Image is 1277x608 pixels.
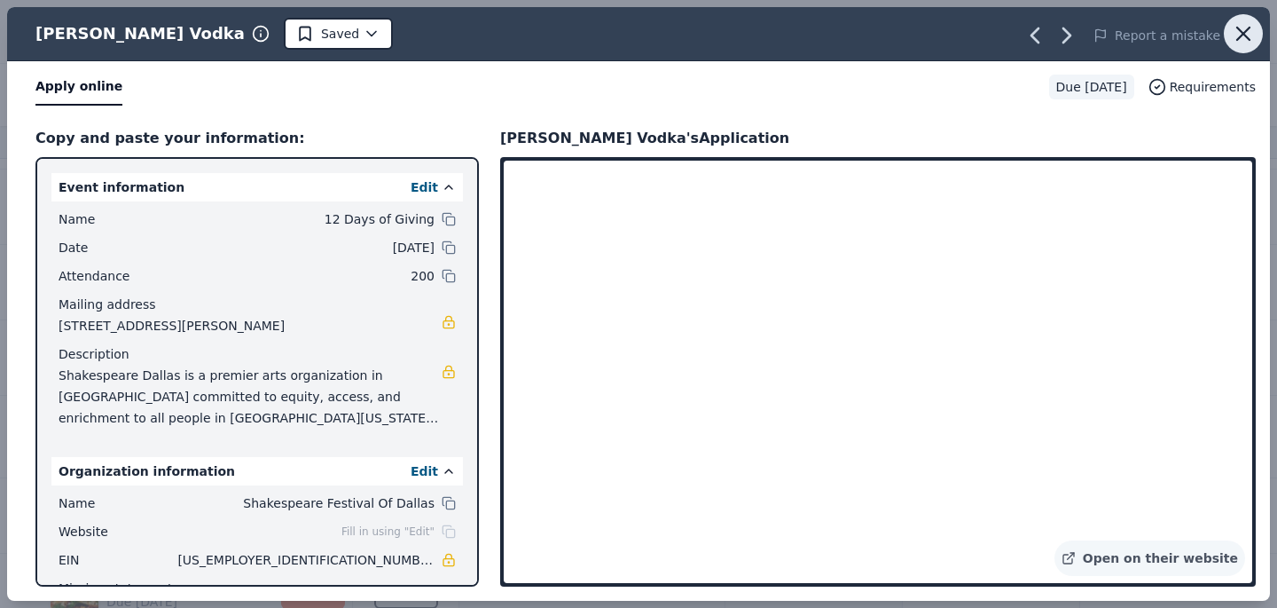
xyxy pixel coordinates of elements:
[177,209,435,230] span: 12 Days of Giving
[1049,75,1134,99] div: Due [DATE]
[51,457,463,486] div: Organization information
[51,173,463,201] div: Event information
[1093,25,1220,46] button: Report a mistake
[284,18,393,50] button: Saved
[59,237,177,258] span: Date
[500,127,789,150] div: [PERSON_NAME] Vodka's Application
[341,525,435,539] span: Fill in using "Edit"
[59,209,177,230] span: Name
[59,521,177,542] span: Website
[177,265,435,287] span: 200
[177,493,435,514] span: Shakespeare Festival Of Dallas
[35,127,479,150] div: Copy and paste your information:
[411,461,438,482] button: Edit
[59,265,177,287] span: Attendance
[59,294,456,315] div: Mailing address
[177,549,435,571] span: [US_EMPLOYER_IDENTIFICATION_NUMBER]
[177,237,435,258] span: [DATE]
[1054,541,1245,576] a: Open on their website
[35,68,122,106] button: Apply online
[411,177,438,198] button: Edit
[59,493,177,514] span: Name
[59,315,442,336] span: [STREET_ADDRESS][PERSON_NAME]
[321,23,359,44] span: Saved
[59,343,456,365] div: Description
[1170,76,1256,98] span: Requirements
[59,549,177,571] span: EIN
[1148,76,1256,98] button: Requirements
[35,20,245,48] div: [PERSON_NAME] Vodka
[59,578,456,599] div: Mission statement
[59,365,442,429] span: Shakespeare Dallas is a premier arts organization in [GEOGRAPHIC_DATA] committed to equity, acces...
